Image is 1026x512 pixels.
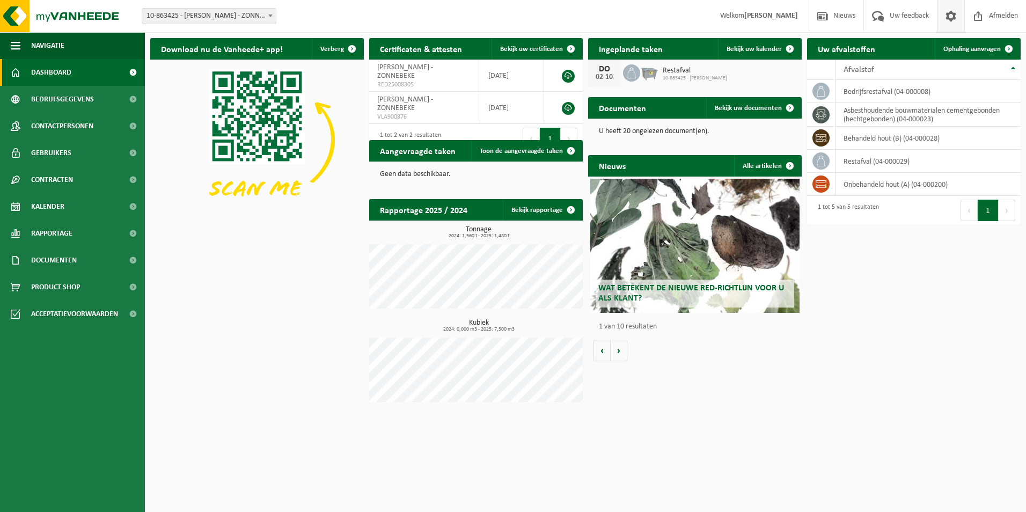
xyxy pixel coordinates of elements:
[663,75,727,82] span: 10-863425 - [PERSON_NAME]
[480,92,544,124] td: [DATE]
[31,193,64,220] span: Kalender
[369,199,478,220] h2: Rapportage 2025 / 2024
[588,97,657,118] h2: Documenten
[471,140,582,162] a: Toon de aangevraagde taken
[380,171,572,178] p: Geen data beschikbaar.
[961,200,978,221] button: Previous
[611,340,627,361] button: Volgende
[375,226,583,239] h3: Tonnage
[377,113,472,121] span: VLA900876
[523,128,540,149] button: Previous
[640,63,658,81] img: WB-2500-GAL-GY-01
[142,8,276,24] span: 10-863425 - CLAEYS JO - ZONNEBEKE
[844,65,874,74] span: Afvalstof
[599,128,791,135] p: U heeft 20 ongelezen document(en).
[978,200,999,221] button: 1
[31,247,77,274] span: Documenten
[836,150,1021,173] td: restafval (04-000029)
[31,274,80,301] span: Product Shop
[715,105,782,112] span: Bekijk uw documenten
[31,166,73,193] span: Contracten
[836,80,1021,103] td: bedrijfsrestafval (04-000008)
[593,74,615,81] div: 02-10
[480,148,563,155] span: Toon de aangevraagde taken
[503,199,582,221] a: Bekijk rapportage
[734,155,801,177] a: Alle artikelen
[375,233,583,239] span: 2024: 1,560 t - 2025: 1,480 t
[369,140,466,161] h2: Aangevraagde taken
[150,38,294,59] h2: Download nu de Vanheede+ app!
[31,220,72,247] span: Rapportage
[593,340,611,361] button: Vorige
[31,113,93,140] span: Contactpersonen
[836,127,1021,150] td: behandeld hout (B) (04-000028)
[492,38,582,60] a: Bekijk uw certificaten
[375,327,583,332] span: 2024: 0,000 m3 - 2025: 7,500 m3
[540,128,561,149] button: 1
[598,284,784,303] span: Wat betekent de nieuwe RED-richtlijn voor u als klant?
[369,38,473,59] h2: Certificaten & attesten
[588,155,636,176] h2: Nieuws
[375,319,583,332] h3: Kubiek
[377,63,433,80] span: [PERSON_NAME] - ZONNEBEKE
[836,173,1021,196] td: onbehandeld hout (A) (04-000200)
[561,128,577,149] button: Next
[377,81,472,89] span: RED25008305
[935,38,1020,60] a: Ophaling aanvragen
[718,38,801,60] a: Bekijk uw kalender
[31,86,94,113] span: Bedrijfsgegevens
[999,200,1015,221] button: Next
[31,301,118,327] span: Acceptatievoorwaarden
[836,103,1021,127] td: asbesthoudende bouwmaterialen cementgebonden (hechtgebonden) (04-000023)
[480,60,544,92] td: [DATE]
[663,67,727,75] span: Restafval
[943,46,1001,53] span: Ophaling aanvragen
[31,140,71,166] span: Gebruikers
[812,199,879,222] div: 1 tot 5 van 5 resultaten
[590,179,800,313] a: Wat betekent de nieuwe RED-richtlijn voor u als klant?
[807,38,886,59] h2: Uw afvalstoffen
[593,65,615,74] div: DO
[142,9,276,24] span: 10-863425 - CLAEYS JO - ZONNEBEKE
[744,12,798,20] strong: [PERSON_NAME]
[320,46,344,53] span: Verberg
[312,38,363,60] button: Verberg
[706,97,801,119] a: Bekijk uw documenten
[727,46,782,53] span: Bekijk uw kalender
[31,32,64,59] span: Navigatie
[500,46,563,53] span: Bekijk uw certificaten
[599,323,796,331] p: 1 van 10 resultaten
[31,59,71,86] span: Dashboard
[375,127,441,150] div: 1 tot 2 van 2 resultaten
[150,60,364,220] img: Download de VHEPlus App
[377,96,433,112] span: [PERSON_NAME] - ZONNEBEKE
[588,38,673,59] h2: Ingeplande taken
